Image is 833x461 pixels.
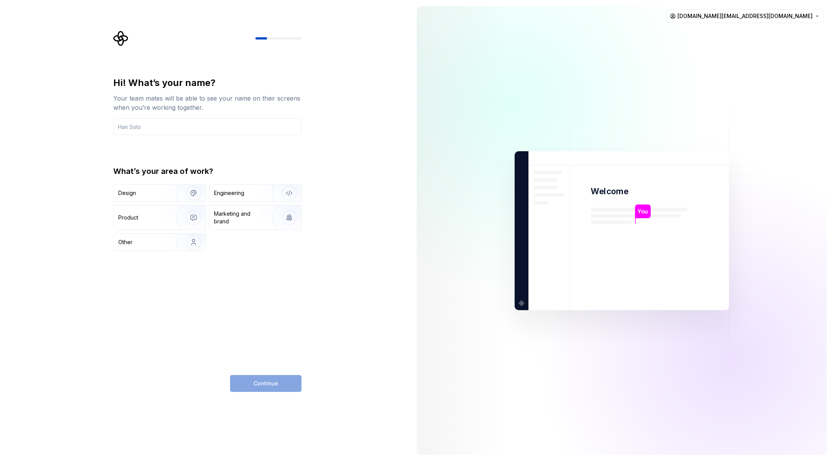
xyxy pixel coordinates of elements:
div: Engineering [214,189,244,197]
div: Design [118,189,136,197]
div: Product [118,214,138,221]
div: Hi! What’s your name? [113,77,301,89]
div: Other [118,238,132,246]
input: Han Solo [113,118,301,135]
div: Your team mates will be able to see your name on their screens when you’re working together. [113,94,301,112]
p: Welcome [591,186,628,197]
div: What’s your area of work? [113,166,301,177]
p: You [638,207,648,215]
div: Marketing and brand [214,210,266,225]
button: [DOMAIN_NAME][EMAIL_ADDRESS][DOMAIN_NAME] [666,9,824,23]
span: [DOMAIN_NAME][EMAIL_ADDRESS][DOMAIN_NAME] [677,12,813,20]
svg: Supernova Logo [113,31,129,46]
